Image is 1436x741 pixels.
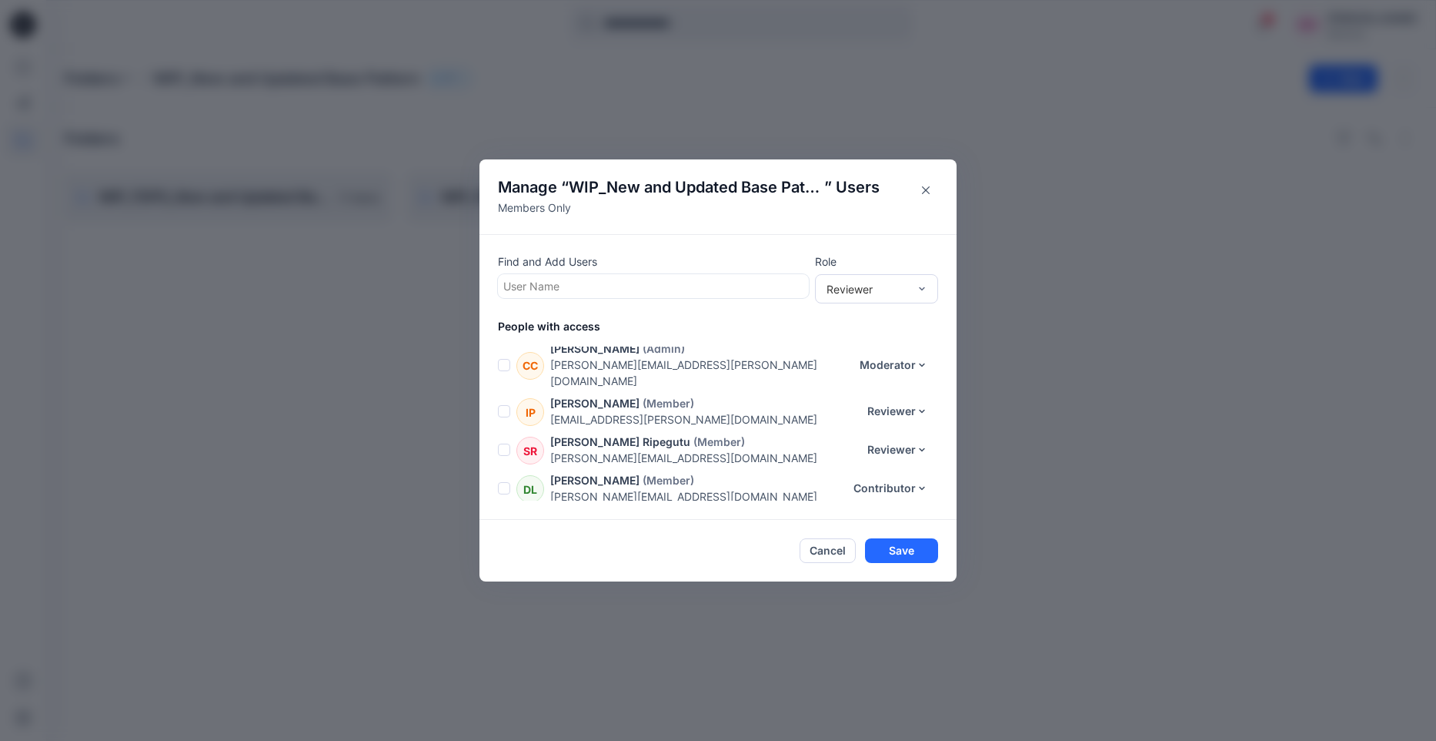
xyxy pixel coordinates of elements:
p: Find and Add Users [498,253,809,270]
button: Close [913,178,938,203]
div: SR [516,437,544,464]
p: [EMAIL_ADDRESS][PERSON_NAME][DOMAIN_NAME] [550,411,857,427]
p: (Member) [643,472,694,488]
p: [PERSON_NAME][EMAIL_ADDRESS][DOMAIN_NAME] [550,450,857,466]
div: DL [516,475,544,503]
button: Reviewer [857,438,938,462]
div: Reviewer [827,281,908,297]
h4: Manage “ ” Users [498,178,890,196]
p: (Admin) [643,340,685,357]
p: [PERSON_NAME] [550,395,640,411]
button: Contributor [843,476,938,501]
button: Moderator [850,353,938,377]
p: Role [815,253,938,270]
p: (Member) [693,434,745,450]
p: [PERSON_NAME] Ripegutu [550,434,690,450]
p: Members Only [498,199,890,216]
button: Reviewer [857,399,938,424]
p: People with access [498,318,957,334]
p: (Member) [643,395,694,411]
div: IP [516,398,544,426]
p: [PERSON_NAME] [550,340,640,357]
button: Cancel [800,538,856,563]
p: [PERSON_NAME][EMAIL_ADDRESS][PERSON_NAME][DOMAIN_NAME] [550,357,850,389]
button: Save [865,538,938,563]
div: CC [516,352,544,380]
p: [PERSON_NAME][EMAIL_ADDRESS][DOMAIN_NAME] [550,488,843,505]
p: [PERSON_NAME] [550,472,640,488]
span: WIP_New and Updated Base Pattern [569,178,824,196]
